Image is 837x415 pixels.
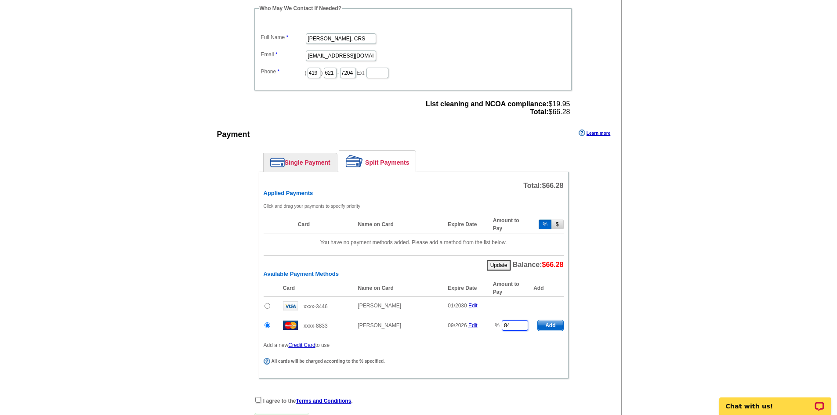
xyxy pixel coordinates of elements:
[513,261,564,268] span: Balance:
[264,234,564,251] td: You have no payment methods added. Please add a method from the list below.
[353,215,443,234] th: Name on Card
[283,301,298,310] img: visa.gif
[539,220,551,229] button: %
[358,303,401,309] span: [PERSON_NAME]
[426,100,570,116] span: $19.95 $66.28
[353,280,443,297] th: Name on Card
[264,153,337,172] a: Single Payment
[448,303,467,309] span: 01/2030
[495,322,500,328] span: %
[263,398,353,404] strong: I agree to the .
[288,342,315,348] a: Credit Card
[443,215,488,234] th: Expire Date
[346,155,363,167] img: split-payment.png
[279,280,354,297] th: Card
[533,280,563,297] th: Add
[487,260,511,271] button: Update
[264,341,564,349] p: Add a new to use
[270,158,285,167] img: single-payment.png
[293,215,354,234] th: Card
[264,190,564,197] h6: Applied Payments
[468,322,478,328] a: Edit
[523,182,563,189] span: Total:
[714,387,837,415] iframe: LiveChat chat widget
[443,280,488,297] th: Expire Date
[261,33,305,41] label: Full Name
[259,65,567,79] dd: ( ) - Ext.
[448,322,467,328] span: 09/2026
[538,320,563,331] span: Add
[264,358,562,365] div: All cards will be charged according to the % specified.
[489,215,533,234] th: Amount to Pay
[217,129,250,141] div: Payment
[304,303,328,310] span: xxxx-3446
[468,303,478,309] a: Edit
[537,320,563,331] button: Add
[489,280,533,297] th: Amount to Pay
[283,321,298,330] img: mast.gif
[530,108,548,115] strong: Total:
[304,323,328,329] span: xxxx-8833
[296,398,351,404] a: Terms and Conditions
[264,271,564,278] h6: Available Payment Methods
[261,68,305,76] label: Phone
[259,4,342,12] legend: Who May We Contact If Needed?
[579,130,610,137] a: Learn more
[261,51,305,58] label: Email
[339,151,416,172] a: Split Payments
[551,220,564,229] button: $
[542,261,564,268] span: $66.28
[264,202,564,210] p: Click and drag your payments to specify priority
[358,322,401,328] span: [PERSON_NAME]
[542,182,564,189] span: $66.28
[426,100,548,108] strong: List cleaning and NCOA compliance:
